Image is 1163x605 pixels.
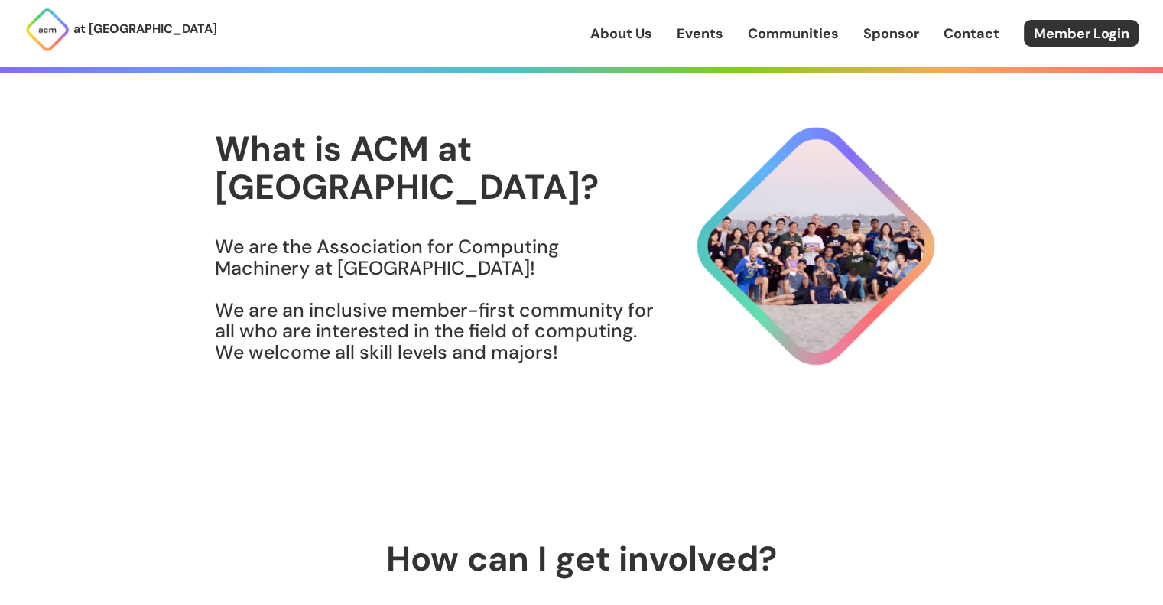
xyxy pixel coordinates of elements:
a: About Us [590,24,652,44]
h1: What is ACM at [GEOGRAPHIC_DATA]? [215,130,655,206]
p: at [GEOGRAPHIC_DATA] [73,19,217,39]
h3: We are the Association for Computing Machinery at [GEOGRAPHIC_DATA]! We are an inclusive member-f... [215,236,655,363]
img: About Hero Image [655,113,949,379]
img: ACM Logo [24,7,70,53]
a: Sponsor [863,24,919,44]
a: Contact [944,24,999,44]
a: at [GEOGRAPHIC_DATA] [24,7,217,53]
h2: How can I get involved? [215,540,949,578]
a: Member Login [1024,20,1139,47]
a: Communities [748,24,839,44]
a: Events [677,24,723,44]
